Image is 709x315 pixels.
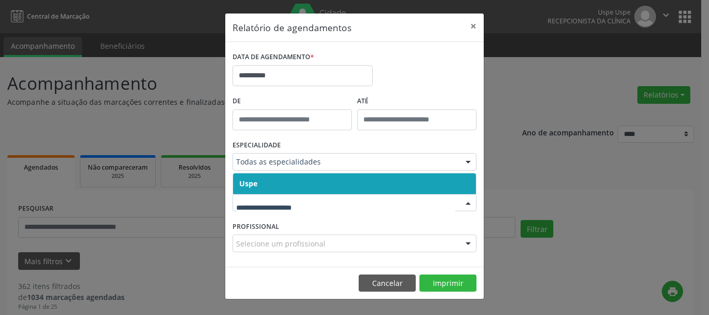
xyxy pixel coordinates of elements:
[236,238,325,249] span: Selecione um profissional
[359,275,416,292] button: Cancelar
[463,13,484,39] button: Close
[233,218,279,235] label: PROFISSIONAL
[233,93,352,109] label: De
[233,21,351,34] h5: Relatório de agendamentos
[357,93,476,109] label: ATÉ
[233,138,281,154] label: ESPECIALIDADE
[236,157,455,167] span: Todas as especialidades
[233,49,314,65] label: DATA DE AGENDAMENTO
[419,275,476,292] button: Imprimir
[239,179,257,188] span: Uspe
